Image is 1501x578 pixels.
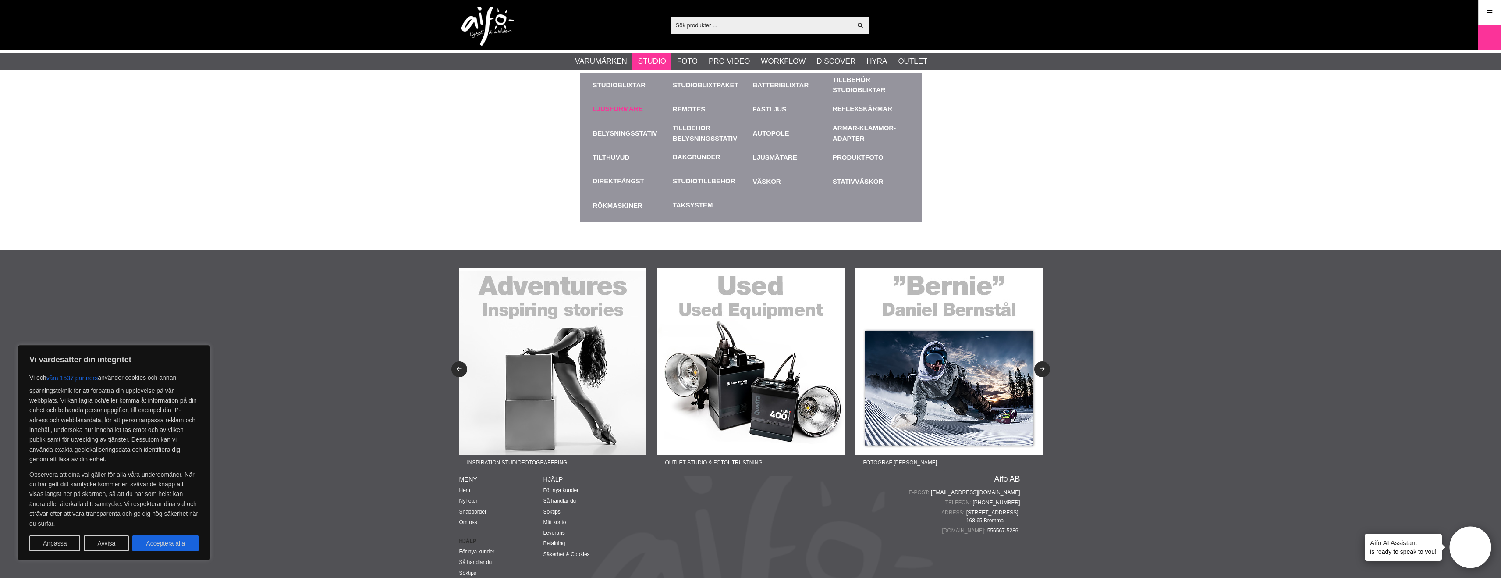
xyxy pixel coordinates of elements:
[459,268,646,471] a: Annons:22-02F banner-sidfot-adventures.jpgInspiration Studiofotografering
[908,489,931,496] span: E-post:
[593,104,643,114] a: Ljusformare
[459,268,646,455] img: Annons:22-02F banner-sidfot-adventures.jpg
[966,509,1020,524] span: [STREET_ADDRESS] 168 65 Bromma
[753,121,829,145] a: Autopole
[459,559,492,565] a: Så handlar du
[1034,361,1050,377] button: Next
[709,56,750,67] a: Pro Video
[941,509,966,517] span: Adress:
[459,549,495,555] a: För nya kunder
[29,370,199,464] p: Vi och använder cookies och annan spårningsteknik för att förbättra din upplevelse på vår webbpla...
[833,145,908,169] a: Produktfoto
[1365,534,1442,561] div: is ready to speak to you!
[459,509,487,515] a: Snabborder
[593,176,645,186] a: Direktfångst
[638,56,666,67] a: Studio
[459,487,470,493] a: Hem
[753,97,829,121] a: Fastljus
[657,268,845,455] img: Annons:22-03F banner-sidfot-used.jpg
[543,475,628,484] h4: Hjälp
[833,169,908,193] a: Stativväskor
[673,121,749,145] a: Tillbehör Belysningsstativ
[18,345,210,560] div: Vi värdesätter din integritet
[459,455,575,471] span: Inspiration Studiofotografering
[451,361,467,377] button: Previous
[459,537,543,545] strong: Hjälp
[543,487,579,493] a: För nya kunder
[673,152,720,162] a: Bakgrunder
[855,268,1043,455] img: Annons:22-04F banner-sidfot-bernie.jpg
[84,535,129,551] button: Avvisa
[657,268,845,471] a: Annons:22-03F banner-sidfot-used.jpgOutlet Studio & Fotoutrustning
[459,475,543,484] h4: Meny
[593,73,669,97] a: Studioblixtar
[945,499,973,507] span: Telefon:
[931,489,1020,496] a: [EMAIL_ADDRESS][DOMAIN_NAME]
[543,509,561,515] a: Söktips
[1370,538,1437,547] h4: Aifo AI Assistant
[46,370,98,386] button: våra 1537 partners
[132,535,199,551] button: Acceptera alla
[855,455,945,471] span: Fotograf [PERSON_NAME]
[677,56,698,67] a: Foto
[753,169,829,193] a: Väskor
[459,570,476,576] a: Söktips
[833,104,892,114] a: Reflexskärmar
[657,455,770,471] span: Outlet Studio & Fotoutrustning
[972,499,1020,507] a: [PHONE_NUMBER]
[461,7,514,46] img: logo.png
[29,535,80,551] button: Anpassa
[29,470,199,528] p: Observera att dina val gäller för alla våra underdomäner. När du har gett ditt samtycke kommer en...
[593,145,669,169] a: Tilthuvud
[942,527,987,535] span: [DOMAIN_NAME]:
[673,97,749,121] a: Remotes
[994,475,1020,483] a: Aifo AB
[673,176,735,186] a: Studiotillbehör
[459,498,478,504] a: Nyheter
[833,121,908,145] a: Armar-Klämmor-Adapter
[459,519,477,525] a: Om oss
[673,73,749,97] a: Studioblixtpaket
[593,193,669,218] a: Rökmaskiner
[866,56,887,67] a: Hyra
[543,519,566,525] a: Mitt konto
[855,268,1043,471] a: Annons:22-04F banner-sidfot-bernie.jpgFotograf [PERSON_NAME]
[833,75,908,95] a: Tillbehör Studioblixtar
[673,200,713,211] a: Taksystem
[543,530,565,536] a: Leverans
[543,498,576,504] a: Så handlar du
[543,551,590,557] a: Säkerhet & Cookies
[753,73,829,97] a: Batteriblixtar
[753,145,829,169] a: Ljusmätare
[575,56,627,67] a: Varumärken
[816,56,855,67] a: Discover
[543,540,565,546] a: Betalning
[761,56,806,67] a: Workflow
[987,527,1020,535] span: 556567-5286
[898,56,927,67] a: Outlet
[671,18,852,32] input: Sök produkter ...
[29,354,199,365] p: Vi värdesätter din integritet
[593,121,669,145] a: Belysningsstativ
